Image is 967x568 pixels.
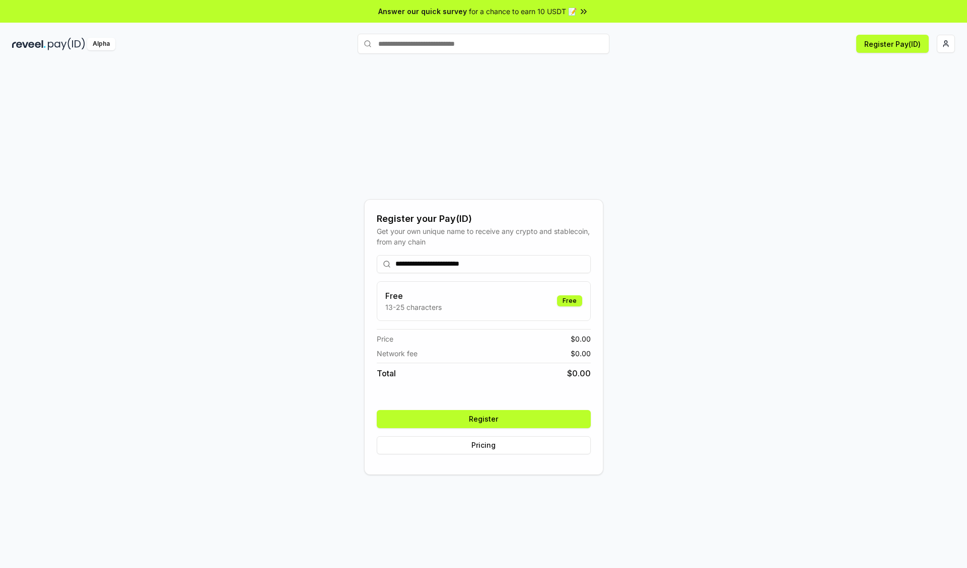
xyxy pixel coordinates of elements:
[571,348,591,359] span: $ 0.00
[856,35,929,53] button: Register Pay(ID)
[377,410,591,428] button: Register
[377,367,396,379] span: Total
[377,436,591,454] button: Pricing
[377,226,591,247] div: Get your own unique name to receive any crypto and stablecoin, from any chain
[557,295,582,306] div: Free
[87,38,115,50] div: Alpha
[48,38,85,50] img: pay_id
[571,334,591,344] span: $ 0.00
[385,302,442,312] p: 13-25 characters
[12,38,46,50] img: reveel_dark
[567,367,591,379] span: $ 0.00
[385,290,442,302] h3: Free
[377,348,418,359] span: Network fee
[378,6,467,17] span: Answer our quick survey
[377,334,393,344] span: Price
[377,212,591,226] div: Register your Pay(ID)
[469,6,577,17] span: for a chance to earn 10 USDT 📝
